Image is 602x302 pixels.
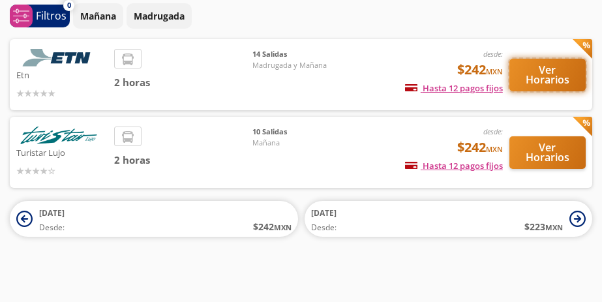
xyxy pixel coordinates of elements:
span: [DATE] [311,207,337,219]
p: Filtros [36,8,67,23]
small: MXN [486,144,503,154]
span: $ 223 [524,220,563,234]
button: 0Filtros [10,5,70,27]
span: 14 Salidas [252,49,344,60]
button: [DATE]Desde:$223MXN [305,201,593,237]
span: Desde: [311,222,337,234]
p: Turistar Lujo [16,144,108,160]
span: Madrugada y Mañana [252,60,344,71]
em: desde: [483,49,503,59]
span: 10 Salidas [252,127,344,138]
button: Ver Horarios [509,136,586,169]
span: $ 242 [253,220,292,234]
em: desde: [483,127,503,136]
img: Etn [16,49,101,67]
img: Turistar Lujo [16,127,101,144]
p: Etn [16,67,108,82]
p: Mañana [80,9,116,23]
span: Hasta 12 pagos fijos [405,160,503,172]
button: Madrugada [127,3,192,29]
span: 2 horas [114,75,252,90]
span: [DATE] [39,207,65,219]
span: Hasta 12 pagos fijos [405,82,503,94]
span: 2 horas [114,153,252,168]
small: MXN [545,222,563,232]
span: Mañana [252,138,344,149]
span: $242 [457,60,503,80]
span: Desde: [39,222,65,234]
small: MXN [274,222,292,232]
button: Ver Horarios [509,59,586,91]
button: Mañana [73,3,123,29]
span: $242 [457,138,503,157]
button: [DATE]Desde:$242MXN [10,201,298,237]
small: MXN [486,67,503,76]
p: Madrugada [134,9,185,23]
